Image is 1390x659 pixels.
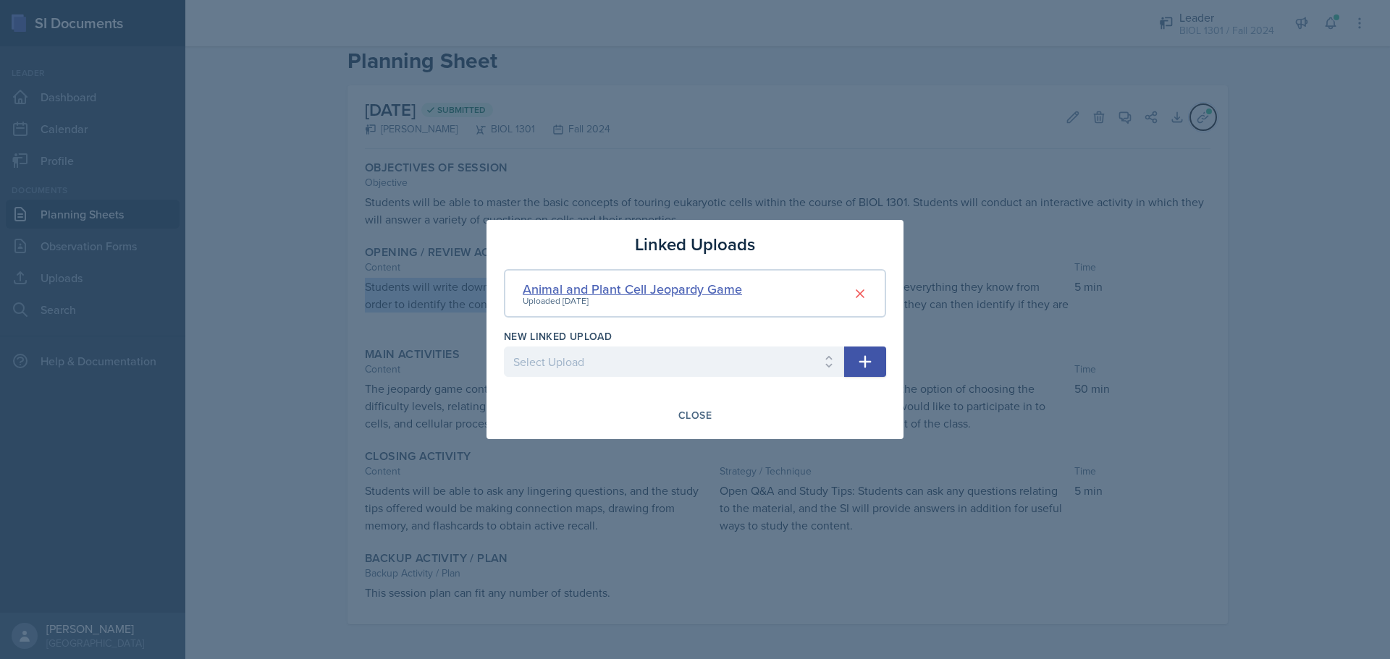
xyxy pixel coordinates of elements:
[523,279,742,299] div: Animal and Plant Cell Jeopardy Game
[669,403,721,428] button: Close
[523,294,742,307] div: Uploaded [DATE]
[504,329,612,344] label: New Linked Upload
[678,409,712,421] div: Close
[635,231,755,258] h3: Linked Uploads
